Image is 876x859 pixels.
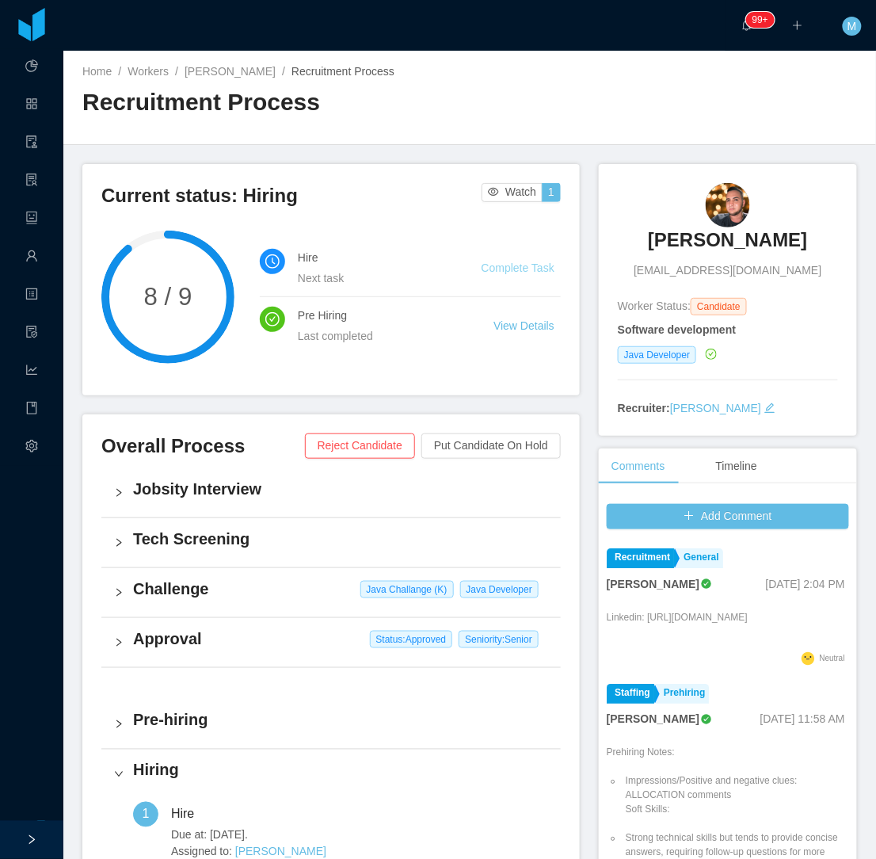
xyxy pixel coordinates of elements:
i: icon: right [114,638,124,647]
a: Complete Task [482,262,554,274]
span: M [847,17,857,36]
a: Recruitment [607,548,674,568]
span: Seniority: Senior [459,631,539,648]
div: icon: rightJobsity Interview [101,468,561,517]
a: icon: audit [25,127,38,160]
h3: Overall Process [101,433,305,459]
span: Recruitment Process [291,65,394,78]
strong: Recruiter: [618,402,670,414]
a: icon: user [25,241,38,274]
h2: Recruitment Process [82,86,470,119]
a: icon: profile [25,279,38,312]
button: icon: plusAdd Comment [607,504,849,529]
div: Last completed [298,327,455,345]
strong: [PERSON_NAME] [607,578,699,590]
strong: Software development [618,323,736,336]
span: Java Challange (K) [360,581,454,598]
a: Staffing [607,684,654,704]
button: icon: eyeWatch [482,183,543,202]
a: icon: robot [25,203,38,236]
i: icon: book [25,395,38,426]
span: Candidate [691,298,747,315]
button: 1 [542,183,561,202]
a: [PERSON_NAME] [670,402,761,414]
a: icon: check-circle [703,348,717,361]
div: icon: rightChallenge [101,568,561,617]
div: Next task [298,269,444,287]
i: icon: file-protect [25,319,38,350]
span: [DATE] 11:58 AM [760,713,845,726]
a: Workers [128,65,169,78]
span: Worker Status: [618,300,691,312]
i: icon: right [114,769,124,779]
i: icon: edit [764,403,775,414]
a: View Details [493,319,554,332]
h4: Tech Screening [133,528,548,550]
strong: [PERSON_NAME] [607,713,699,726]
i: icon: right [114,588,124,597]
a: icon: appstore [25,89,38,122]
sup: 2149 [746,12,775,28]
i: icon: line-chart [25,357,38,388]
div: icon: rightPre-hiring [101,700,561,749]
h3: Current status: Hiring [101,183,482,208]
i: icon: right [114,720,124,729]
p: Linkedin: [URL][DOMAIN_NAME] [607,610,748,624]
span: Status: Approved [370,631,453,648]
i: icon: check-circle [265,312,280,326]
i: icon: plus [792,20,803,31]
h4: Jobsity Interview [133,478,548,500]
h4: Pre Hiring [298,307,455,324]
div: Timeline [703,449,770,484]
div: Comments [599,449,678,484]
i: icon: setting [25,433,38,464]
span: Java Developer [618,346,696,364]
h4: Challenge [133,578,548,600]
i: icon: right [114,538,124,548]
div: icon: rightApproval [101,618,561,667]
span: / [118,65,121,78]
i: icon: check-circle [706,349,717,360]
i: icon: bell [741,20,752,31]
a: Prehiring [656,684,710,704]
button: Reject Candidate [305,433,415,459]
span: 1 [143,807,150,821]
h4: Hire [298,249,444,266]
a: [PERSON_NAME] [235,846,326,858]
button: Put Candidate On Hold [421,433,561,459]
a: General [676,548,723,568]
div: icon: rightTech Screening [101,518,561,567]
span: [EMAIL_ADDRESS][DOMAIN_NAME] [634,262,821,279]
h4: Pre-hiring [133,709,548,731]
h3: [PERSON_NAME] [648,227,807,253]
h4: Hiring [133,759,548,781]
a: Home [82,65,112,78]
span: Due at: [DATE]. [171,827,548,844]
h4: Approval [133,628,548,650]
span: / [282,65,285,78]
li: Impressions/Positive and negative clues: ALLOCATION comments Soft Skills: [623,774,849,817]
a: [PERSON_NAME] [648,227,807,262]
span: Neutral [820,655,845,663]
div: icon: rightHiring [101,750,561,799]
span: 8 / 9 [101,284,234,309]
img: c1ae0452-2d6e-420c-aab3-1a838978304e_68cc3b33d4772-90w.png [706,183,750,227]
span: / [175,65,178,78]
i: icon: solution [25,166,38,198]
i: icon: right [114,488,124,498]
a: [PERSON_NAME] [185,65,276,78]
a: icon: pie-chart [25,51,38,84]
div: Hire [171,802,207,827]
span: Java Developer [460,581,539,598]
span: [DATE] 2:04 PM [766,578,845,590]
i: icon: clock-circle [265,254,280,269]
